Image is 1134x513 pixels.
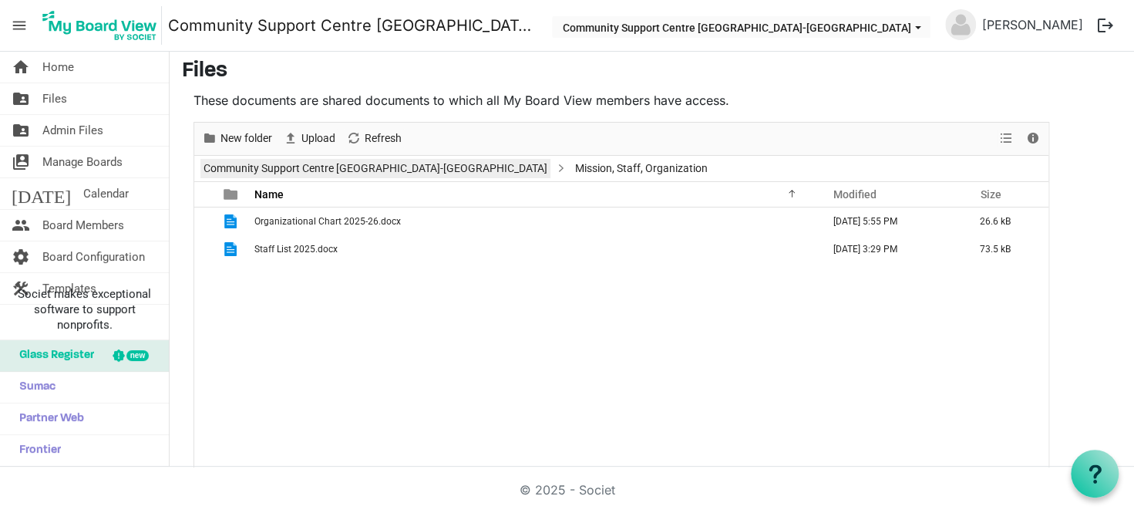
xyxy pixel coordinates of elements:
[1023,129,1044,148] button: Details
[552,16,930,38] button: Community Support Centre Haldimand-Norfolk dropdownbutton
[194,208,214,235] td: checkbox
[42,210,124,241] span: Board Members
[83,178,129,209] span: Calendar
[12,115,30,146] span: folder_shared
[994,123,1020,155] div: View
[281,129,338,148] button: Upload
[42,241,145,272] span: Board Configuration
[42,52,74,83] span: Home
[817,208,964,235] td: September 17, 2025 5:55 PM column header Modified
[964,208,1048,235] td: 26.6 kB is template cell column header Size
[12,147,30,177] span: switch_account
[38,6,168,45] a: My Board View Logo
[254,188,284,201] span: Name
[976,9,1089,40] a: [PERSON_NAME]
[1089,9,1122,42] button: logout
[980,188,1001,201] span: Size
[12,340,94,371] span: Glass Register
[38,6,162,45] img: My Board View Logo
[168,10,537,41] a: Community Support Centre [GEOGRAPHIC_DATA]-[GEOGRAPHIC_DATA]
[200,159,550,178] a: Community Support Centre [GEOGRAPHIC_DATA]-[GEOGRAPHIC_DATA]
[214,235,250,263] td: is template cell column header type
[12,372,56,403] span: Sumac
[997,129,1015,148] button: View dropdownbutton
[12,178,71,209] span: [DATE]
[572,159,711,178] span: Mission, Staff, Organization
[12,52,30,83] span: home
[250,235,817,263] td: Staff List 2025.docx is template cell column header Name
[42,147,123,177] span: Manage Boards
[126,350,149,361] div: new
[12,241,30,272] span: settings
[250,208,817,235] td: Organizational Chart 2025-26.docx is template cell column header Name
[193,91,1049,110] p: These documents are shared documents to which all My Board View members have access.
[12,273,30,304] span: construction
[12,210,30,241] span: people
[300,129,337,148] span: Upload
[964,235,1048,263] td: 73.5 kB is template cell column header Size
[833,188,877,201] span: Modified
[12,403,84,434] span: Partner Web
[12,83,30,114] span: folder_shared
[219,129,274,148] span: New folder
[7,286,162,332] span: Societ makes exceptional software to support nonprofits.
[363,129,403,148] span: Refresh
[341,123,407,155] div: Refresh
[278,123,341,155] div: Upload
[5,11,34,40] span: menu
[197,123,278,155] div: New folder
[200,129,275,148] button: New folder
[214,208,250,235] td: is template cell column header type
[12,435,61,466] span: Frontier
[520,482,615,498] a: © 2025 - Societ
[817,235,964,263] td: September 18, 2025 3:29 PM column header Modified
[182,59,1122,85] h3: Files
[1020,123,1046,155] div: Details
[344,129,405,148] button: Refresh
[254,216,401,227] span: Organizational Chart 2025-26.docx
[254,244,338,255] span: Staff List 2025.docx
[42,273,96,304] span: Templates
[42,83,67,114] span: Files
[42,115,103,146] span: Admin Files
[945,9,976,40] img: no-profile-picture.svg
[194,235,214,263] td: checkbox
